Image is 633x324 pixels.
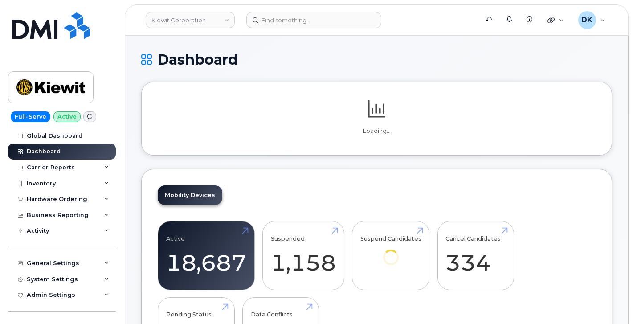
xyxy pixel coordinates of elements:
[271,226,336,285] a: Suspended 1,158
[360,226,421,278] a: Suspend Candidates
[445,226,506,285] a: Cancel Candidates 334
[141,52,612,67] h1: Dashboard
[158,185,222,205] a: Mobility Devices
[166,226,246,285] a: Active 18,687
[158,127,596,135] p: Loading...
